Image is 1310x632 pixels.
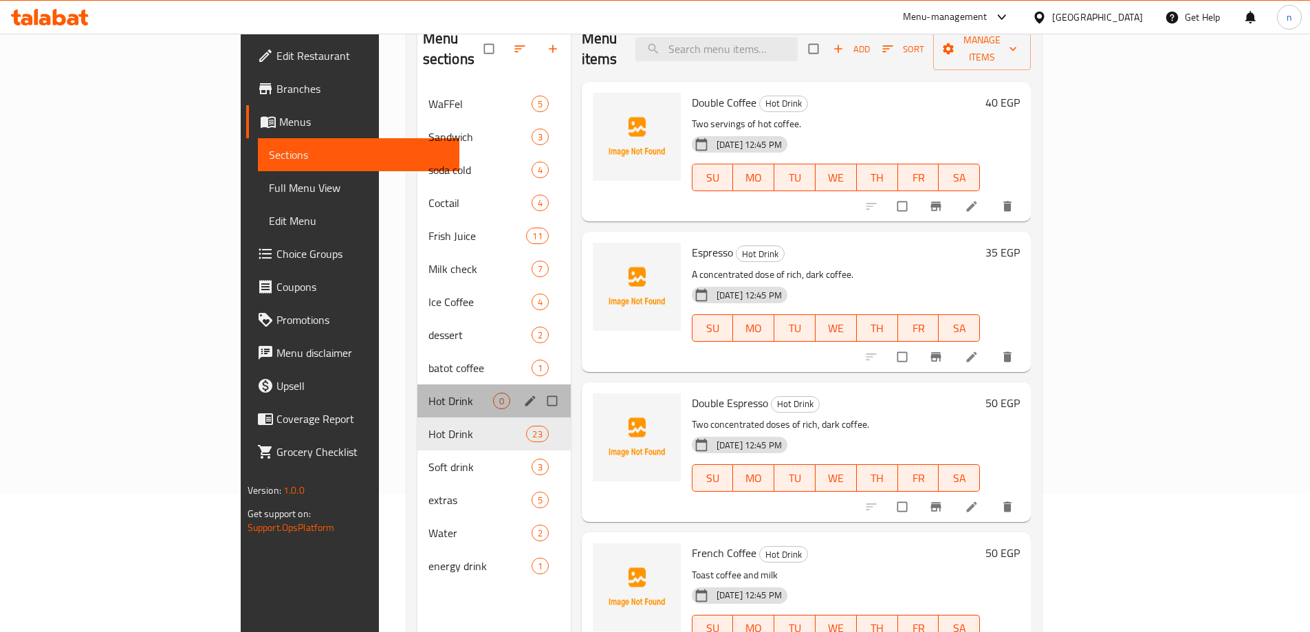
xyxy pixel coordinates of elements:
span: Espresso [692,242,733,263]
button: TH [857,314,898,342]
div: extras5 [417,483,571,516]
span: Double Espresso [692,393,768,413]
div: Soft drink3 [417,450,571,483]
span: n [1287,10,1292,25]
span: Branches [276,80,448,97]
a: Coverage Report [246,402,459,435]
div: Sandwich3 [417,120,571,153]
div: Hot Drink [428,393,493,409]
div: Coctail4 [417,186,571,219]
div: Hot Drink [771,396,820,413]
button: MO [733,164,774,191]
span: 7 [532,263,548,276]
span: soda cold [428,162,532,178]
div: Milk check7 [417,252,571,285]
div: Hot Drink0edit [417,384,571,417]
div: items [532,525,549,541]
span: Sandwich [428,129,532,145]
div: Hot Drink [759,96,808,112]
span: Double Coffee [692,92,756,113]
span: Milk check [428,261,532,277]
span: Hot Drink [736,246,784,262]
button: Add [829,39,873,60]
span: 5 [532,494,548,507]
span: Select to update [889,193,918,219]
a: Upsell [246,369,459,402]
span: Grocery Checklist [276,444,448,460]
span: 4 [532,164,548,177]
button: SA [939,314,980,342]
a: Choice Groups [246,237,459,270]
span: Edit Menu [269,213,448,229]
span: [DATE] 12:45 PM [711,289,787,302]
span: 4 [532,296,548,309]
img: French Coffee [593,543,681,631]
span: Menus [279,113,448,130]
div: Water2 [417,516,571,549]
div: WaFFel5 [417,87,571,120]
span: Menu disclaimer [276,345,448,361]
button: FR [898,164,939,191]
span: Water [428,525,532,541]
span: SA [944,318,974,338]
span: 3 [532,461,548,474]
span: Version: [248,481,281,499]
button: Manage items [933,28,1031,70]
div: soda cold4 [417,153,571,186]
span: Soft drink [428,459,532,475]
a: Full Menu View [258,171,459,204]
span: SU [698,468,728,488]
div: items [532,129,549,145]
div: Frish Juice11 [417,219,571,252]
div: Hot Drink [736,246,785,262]
span: 4 [532,197,548,210]
span: Coverage Report [276,411,448,427]
span: 1.0.0 [283,481,305,499]
span: 1 [532,560,548,573]
span: WE [821,168,851,188]
a: Menus [246,105,459,138]
span: [DATE] 12:45 PM [711,138,787,151]
span: batot coffee [428,360,532,376]
span: Promotions [276,312,448,328]
span: Get support on: [248,505,311,523]
span: WE [821,318,851,338]
button: TH [857,464,898,492]
a: Edit Menu [258,204,459,237]
span: Coctail [428,195,532,211]
span: Ice Coffee [428,294,532,310]
span: FR [904,468,934,488]
button: TU [774,164,816,191]
span: Add [833,41,870,57]
h6: 50 EGP [985,543,1020,563]
span: Sort sections [505,34,538,64]
span: Sections [269,146,448,163]
button: MO [733,314,774,342]
div: Ice Coffee4 [417,285,571,318]
span: Edit Restaurant [276,47,448,64]
a: Coupons [246,270,459,303]
div: WaFFel [428,96,532,112]
div: items [532,327,549,343]
span: TH [862,318,893,338]
button: Sort [879,39,928,60]
div: items [532,558,549,574]
span: Select all sections [476,36,505,62]
button: Branch-specific-item [921,492,954,522]
span: MO [739,468,769,488]
button: delete [992,492,1025,522]
button: delete [992,191,1025,221]
img: Double Coffee [593,93,681,181]
span: Manage items [944,32,1020,66]
a: Edit Restaurant [246,39,459,72]
div: Hot Drink [759,546,808,563]
a: Edit menu item [965,500,981,514]
div: Hot Drink23 [417,417,571,450]
span: 3 [532,131,548,144]
span: SU [698,168,728,188]
div: items [532,360,549,376]
button: SU [692,314,734,342]
div: items [532,162,549,178]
